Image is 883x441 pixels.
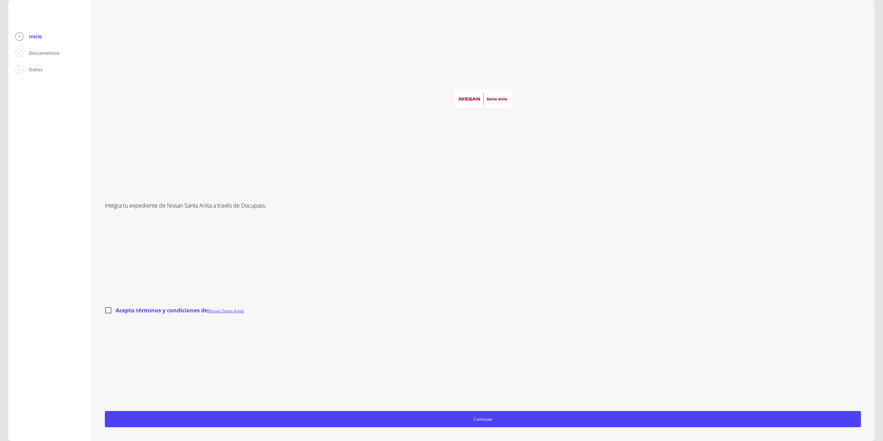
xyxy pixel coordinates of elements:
[29,66,43,73] p: Datos
[15,49,23,57] div: 2
[105,411,861,427] button: Continuar
[29,33,42,40] p: Inicio
[108,415,858,423] span: Continuar
[455,89,512,108] img: logo
[105,201,861,210] p: Integra tu expediente de Nissan Santa Anita a través de Docupass.
[15,32,23,41] div: 1
[15,66,23,74] div: 3
[29,50,59,57] p: Documentos
[208,308,244,314] a: Nissan Santa Anita
[116,307,244,314] span: Acepto términos y condiciones de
